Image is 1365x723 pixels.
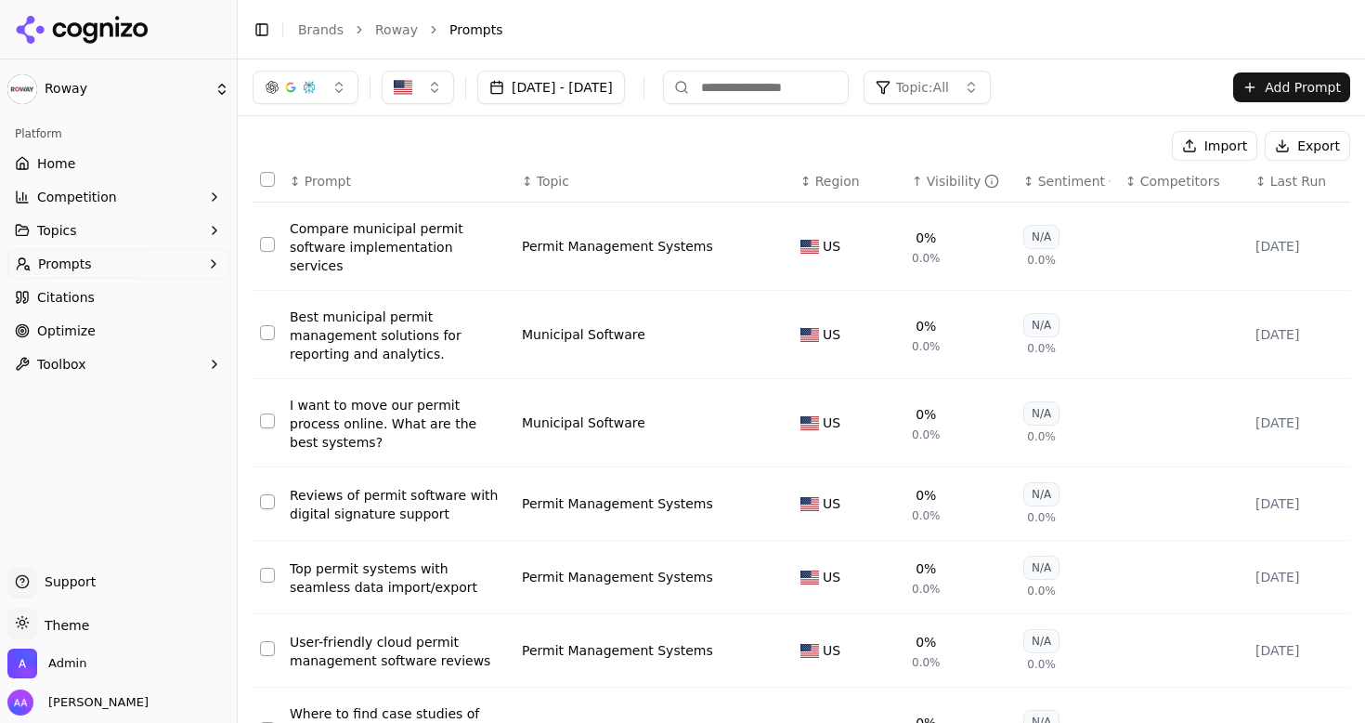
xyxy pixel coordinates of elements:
[37,618,89,633] span: Theme
[896,78,949,97] span: Topic: All
[305,172,351,191] span: Prompt
[1248,161,1350,203] th: Last Run
[912,339,941,354] span: 0.0%
[37,572,96,591] span: Support
[1151,566,1174,588] img: opengov
[7,349,229,379] button: Toolbox
[793,161,904,203] th: Region
[45,81,207,98] span: Roway
[1255,414,1343,432] div: [DATE]
[1027,510,1056,525] span: 0.0%
[522,414,645,432] a: Municipal Software
[1151,493,1174,515] img: opengov
[800,497,819,511] img: US flag
[290,396,507,452] a: I want to move our permit process online. What are the best systems?
[823,641,840,660] span: US
[1177,493,1200,515] img: permitflow
[7,690,33,716] img: Alp Aysan
[290,486,507,523] div: Reviews of permit software with digital signature support
[7,74,37,104] img: Roway
[290,633,507,670] a: User-friendly cloud permit management software reviews
[522,172,786,191] div: ↕Topic
[1038,172,1111,191] div: Sentiment
[916,229,936,247] div: 0%
[449,20,503,39] span: Prompts
[912,172,1008,191] div: ↑Visibility
[537,172,569,191] span: Topic
[912,251,941,266] span: 0.0%
[912,655,941,670] span: 0.0%
[1255,325,1343,344] div: [DATE]
[1177,412,1200,434] img: cloudpermit
[48,655,86,672] span: Admin
[7,649,37,678] img: Admin
[1151,639,1174,662] img: smartgov
[260,494,275,509] button: Select row 127
[823,325,840,344] span: US
[1177,639,1200,662] img: opengov
[1125,323,1148,346] img: govpilot
[1027,584,1056,598] span: 0.0%
[298,20,1313,39] nav: breadcrumb
[522,237,713,256] a: Permit Management Systems
[522,325,645,344] a: Municipal Software
[1255,641,1343,660] div: [DATE]
[1151,235,1174,257] img: cloudpermit
[37,154,75,173] span: Home
[7,249,229,279] button: Prompts
[823,494,840,513] span: US
[41,694,149,711] span: [PERSON_NAME]
[916,486,936,505] div: 0%
[1140,172,1220,191] span: Competitors
[7,649,86,678] button: Open organization switcher
[290,308,507,363] a: Best municipal permit management solutions for reporting and analytics.
[1177,566,1200,588] img: permitflow
[522,494,713,513] a: Permit Management Systems
[1125,172,1241,191] div: ↕Competitors
[7,182,229,212] button: Competition
[1255,172,1343,191] div: ↕Last Run
[912,582,941,597] span: 0.0%
[823,237,840,256] span: US
[1151,412,1174,434] img: govpilot
[1027,657,1056,672] span: 0.0%
[1023,172,1111,191] div: ↕Sentiment
[260,568,275,583] button: Select row 128
[477,71,625,104] button: [DATE] - [DATE]
[800,644,819,658] img: US flag
[38,255,92,273] span: Prompts
[260,172,275,187] button: Select all rows
[7,216,229,245] button: Topics
[37,188,117,206] span: Competition
[1023,225,1059,249] div: N/A
[1125,639,1148,662] img: cloudpermit
[298,22,344,37] a: Brands
[1027,341,1056,356] span: 0.0%
[522,641,713,660] a: Permit Management Systems
[1016,161,1118,203] th: sentiment
[290,219,507,275] a: Compare municipal permit software implementation services
[800,416,819,430] img: US flag
[1125,412,1148,434] img: opengov
[927,172,1000,191] div: Visibility
[1023,313,1059,337] div: N/A
[1027,253,1056,268] span: 0.0%
[1027,429,1056,444] span: 0.0%
[514,161,793,203] th: Topic
[260,237,275,252] button: Select row 124
[1255,568,1343,586] div: [DATE]
[290,172,507,191] div: ↕Prompt
[7,316,229,346] a: Optimize
[1125,566,1148,588] img: cloudpermit
[290,559,507,597] div: Top permit systems with seamless data import/export
[1177,323,1200,346] img: cloudpermit
[37,221,77,240] span: Topics
[1265,131,1350,161] button: Export
[800,328,819,342] img: US flag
